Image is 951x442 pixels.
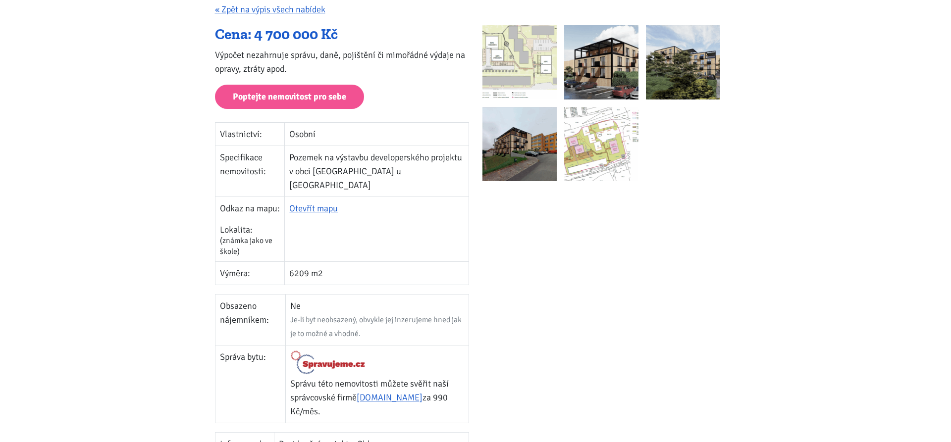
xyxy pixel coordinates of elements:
a: [DOMAIN_NAME] [357,392,423,403]
td: 6209 m2 [285,261,469,285]
td: Odkaz na mapu: [215,196,285,220]
td: Osobní [285,122,469,146]
a: Otevřít mapu [289,203,338,214]
p: Výpočet nezahrnuje správu, daně, pojištění či mimořádné výdaje na opravy, ztráty apod. [215,48,469,76]
td: Výměra: [215,261,285,285]
div: Je-li byt neobsazený, obvykle jej inzerujeme hned jak je to možné a vhodné. [290,313,464,341]
span: (známka jako ve škole) [220,236,272,256]
td: Ne [285,294,469,345]
a: « Zpět na výpis všech nabídek [215,4,325,15]
img: Logo Spravujeme.cz [290,350,366,375]
td: Vlastnictví: [215,122,285,146]
a: Poptejte nemovitost pro sebe [215,85,364,109]
td: Správa bytu: [215,345,285,423]
td: Pozemek na výstavbu developerského projektu v obci [GEOGRAPHIC_DATA] u [GEOGRAPHIC_DATA] [285,146,469,196]
td: Obsazeno nájemníkem: [215,294,285,345]
td: Lokalita: [215,220,285,261]
div: Cena: 4 700 000 Kč [215,25,469,44]
td: Specifikace nemovitosti: [215,146,285,196]
p: Správu této nemovitosti můžete svěřit naší správcovské firmě za 990 Kč/měs. [290,377,464,418]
